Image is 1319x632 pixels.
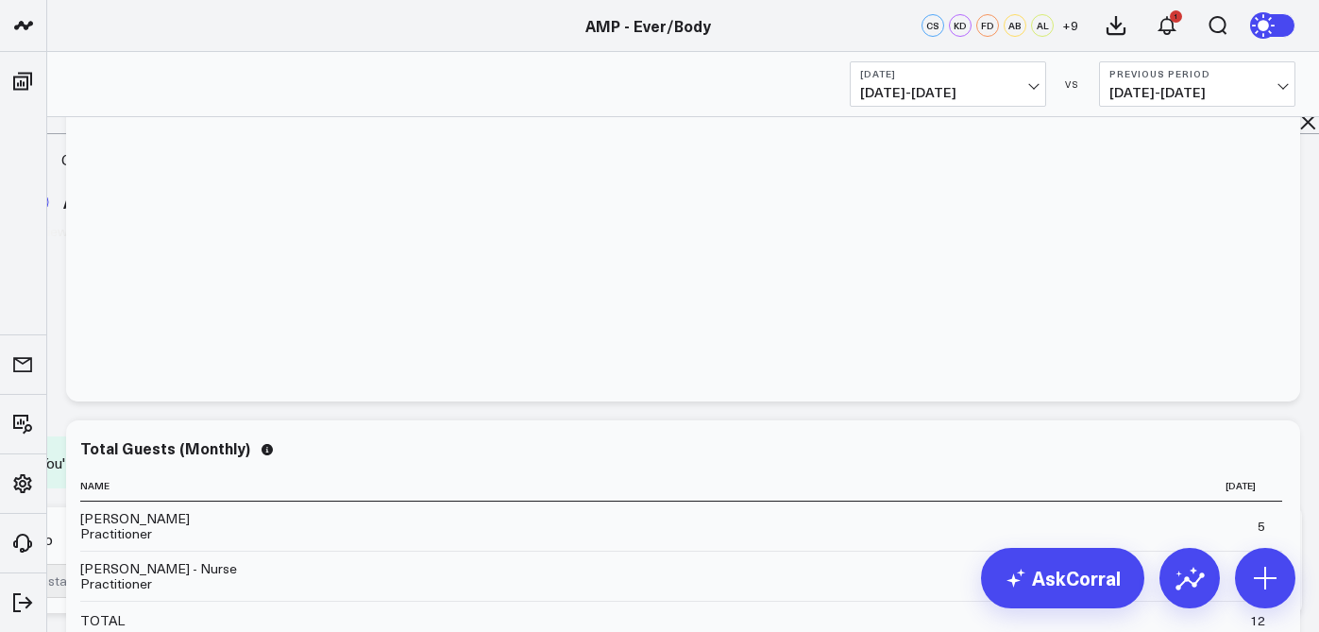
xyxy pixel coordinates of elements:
[1109,68,1285,79] b: Previous Period
[1170,10,1182,23] div: 1
[949,14,972,37] div: KD
[585,15,711,36] a: AMP - Ever/Body
[860,68,1036,79] b: [DATE]
[1062,19,1078,32] span: + 9
[1058,14,1081,37] button: +9
[80,470,269,502] th: Name
[1099,61,1295,107] button: Previous Period[DATE]-[DATE]
[269,470,1282,502] th: [DATE]
[80,439,250,456] div: Total Guests (Monthly)
[1031,14,1054,37] div: AL
[1109,85,1285,100] span: [DATE] - [DATE]
[860,85,1036,100] span: [DATE] - [DATE]
[850,61,1046,107] button: [DATE][DATE]-[DATE]
[1258,517,1265,536] div: 5
[80,551,269,601] td: [PERSON_NAME] - Nurse Practitioner
[1250,611,1265,630] div: 12
[981,548,1144,608] a: AskCorral
[80,502,269,551] td: [PERSON_NAME] Practitioner
[922,14,944,37] div: CS
[1056,78,1090,90] div: VS
[976,14,999,37] div: FD
[1004,14,1026,37] div: AB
